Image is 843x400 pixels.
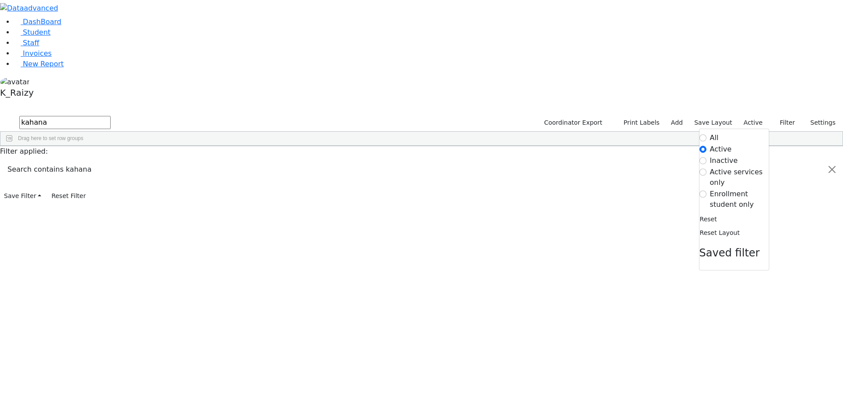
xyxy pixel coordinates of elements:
[821,157,843,182] button: Close
[14,39,39,47] a: Staff
[768,116,799,130] button: Filter
[699,213,717,226] button: Reset
[14,18,61,26] a: DashBoard
[19,116,111,129] input: Search
[667,116,687,130] a: Add
[23,28,50,36] span: Student
[740,116,767,130] label: Active
[23,18,61,26] span: DashBoard
[710,155,738,166] label: Inactive
[699,157,706,164] input: Inactive
[699,226,740,240] button: Reset Layout
[699,129,769,270] div: Settings
[710,133,719,143] label: All
[699,134,706,141] input: All
[538,116,606,130] button: Coordinator Export
[23,49,52,58] span: Invoices
[699,191,706,198] input: Enrollment student only
[14,28,50,36] a: Student
[699,146,706,153] input: Active
[23,39,39,47] span: Staff
[699,169,706,176] input: Active services only
[14,60,64,68] a: New Report
[690,116,736,130] button: Save Layout
[799,116,839,130] button: Settings
[47,189,90,203] button: Reset Filter
[14,49,52,58] a: Invoices
[18,135,83,141] span: Drag here to set row groups
[710,144,732,155] label: Active
[710,189,769,210] label: Enrollment student only
[710,167,769,188] label: Active services only
[613,116,663,130] button: Print Labels
[23,60,64,68] span: New Report
[699,247,760,259] span: Saved filter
